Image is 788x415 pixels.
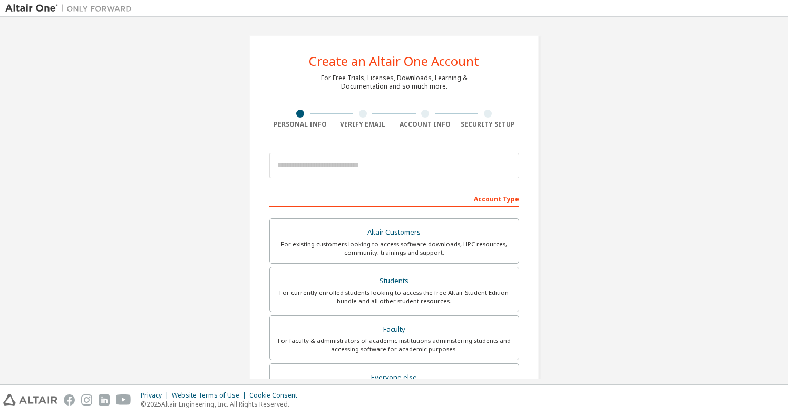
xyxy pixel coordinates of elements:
div: For currently enrolled students looking to access the free Altair Student Edition bundle and all ... [276,288,512,305]
div: Altair Customers [276,225,512,240]
div: Faculty [276,322,512,337]
div: Website Terms of Use [172,391,249,400]
img: linkedin.svg [99,394,110,406]
div: Account Info [394,120,457,129]
div: Students [276,274,512,288]
div: Verify Email [332,120,394,129]
div: Cookie Consent [249,391,304,400]
div: For Free Trials, Licenses, Downloads, Learning & Documentation and so much more. [321,74,468,91]
div: For faculty & administrators of academic institutions administering students and accessing softwa... [276,336,512,353]
div: Security Setup [456,120,519,129]
div: Account Type [269,190,519,207]
img: Altair One [5,3,137,14]
img: instagram.svg [81,394,92,406]
div: Personal Info [269,120,332,129]
p: © 2025 Altair Engineering, Inc. All Rights Reserved. [141,400,304,409]
div: Create an Altair One Account [309,55,479,67]
img: youtube.svg [116,394,131,406]
div: Everyone else [276,370,512,385]
img: facebook.svg [64,394,75,406]
div: Privacy [141,391,172,400]
img: altair_logo.svg [3,394,57,406]
div: For existing customers looking to access software downloads, HPC resources, community, trainings ... [276,240,512,257]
